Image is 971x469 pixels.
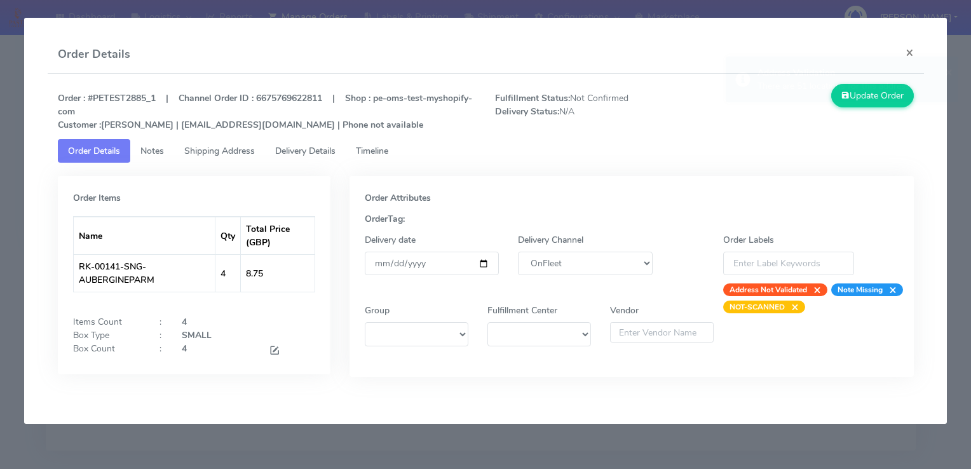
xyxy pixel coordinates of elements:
th: Qty [215,217,241,254]
h4: Order Details [58,46,130,63]
label: Order Labels [723,233,774,247]
span: Timeline [356,145,388,157]
button: Close [895,36,924,69]
strong: 4 [182,343,187,355]
label: Delivery date [365,233,416,247]
span: × [785,301,799,313]
strong: Order Attributes [365,192,431,204]
div: Box Type [64,329,151,342]
div: Box Count [64,342,151,359]
div: : [150,315,172,329]
strong: Order : #PETEST2885_1 | Channel Order ID : 6675769622811 | Shop : pe-oms-test-myshopify-com [PERS... [58,92,472,131]
th: Name [74,217,216,254]
span: × [945,63,953,80]
strong: 4 [182,316,187,328]
td: 4 [215,254,241,292]
th: Total Price (GBP) [241,217,314,254]
div: Items Count [64,315,151,329]
ul: Tabs [58,139,914,163]
strong: Order Items [73,192,121,204]
span: Shipping Address [184,145,255,157]
span: × [807,283,821,296]
label: Delivery Channel [518,233,583,247]
strong: NOT-SCANNED [730,302,785,312]
span: Notes [140,145,164,157]
div: There are 51 locations for this address. [757,79,949,93]
td: RK-00141-SNG-AUBERGINEPARM [74,254,216,292]
strong: OrderTag: [365,213,405,225]
strong: SMALL [182,329,212,341]
strong: Customer : [58,119,101,131]
input: Enter Vendor Name [610,322,714,343]
label: Group [365,304,390,317]
span: Order Details [68,145,120,157]
label: Fulfillment Center [487,304,557,317]
span: Delivery Details [275,145,336,157]
input: Enter Label Keywords [723,252,854,275]
label: Vendor [610,304,639,317]
button: Close [945,62,953,81]
td: 8.75 [241,254,314,292]
strong: Note Missing [838,285,883,295]
strong: Fulfillment Status: [495,92,570,104]
span: Not Confirmed N/A [485,92,704,132]
div: Address Validation [757,66,949,79]
div: : [150,342,172,359]
strong: Delivery Status: [495,105,559,118]
strong: Address Not Validated [730,285,807,295]
span: × [883,283,897,296]
div: : [150,329,172,342]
